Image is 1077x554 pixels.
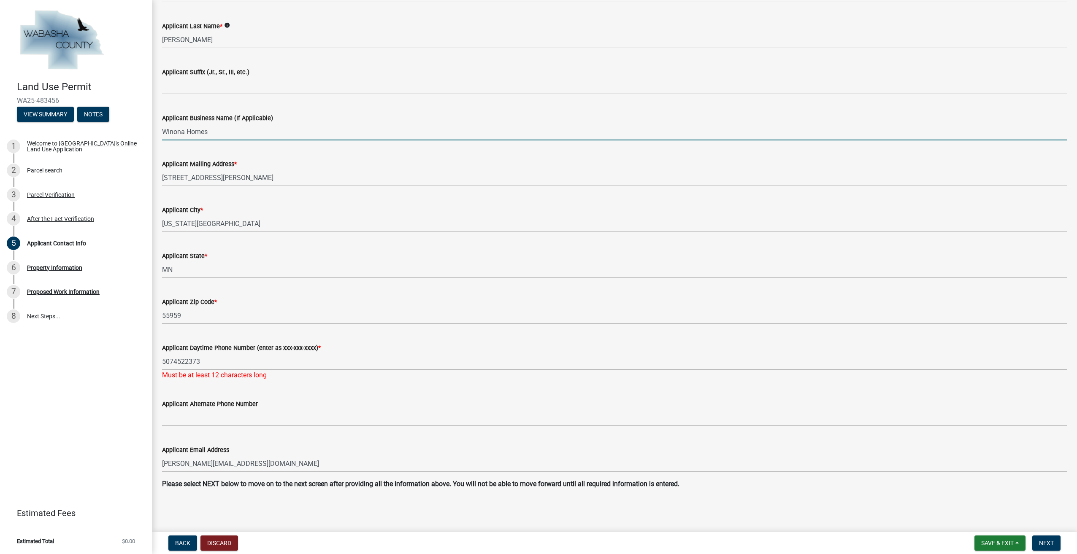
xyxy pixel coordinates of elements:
[162,345,321,351] label: Applicant Daytime Phone Number (enter as xxx-xxx-xxxx)
[7,164,20,177] div: 2
[1032,535,1061,551] button: Next
[7,212,20,226] div: 4
[162,480,679,488] strong: Please select NEXT below to move on to the next screen after providing all the information above....
[162,447,229,453] label: Applicant Email Address
[27,140,138,152] div: Welcome to [GEOGRAPHIC_DATA]'s Online Land Use Application
[7,261,20,274] div: 6
[162,299,217,305] label: Applicant Zip Code
[224,22,230,28] i: info
[122,538,135,544] span: $0.00
[27,167,62,173] div: Parcel search
[17,538,54,544] span: Estimated Total
[7,140,20,153] div: 1
[162,401,258,407] label: Applicant Alternate Phone Number
[17,111,74,118] wm-modal-confirm: Summary
[27,240,86,246] div: Applicant Contact Info
[162,370,1067,380] div: Must be at least 12 characters long
[162,207,203,213] label: Applicant City
[17,97,135,105] span: WA25-483456
[27,289,100,295] div: Proposed Work Information
[7,505,138,522] a: Estimated Fees
[77,111,109,118] wm-modal-confirm: Notes
[1039,540,1054,546] span: Next
[27,265,82,271] div: Property Information
[77,107,109,122] button: Notes
[981,540,1014,546] span: Save & Exit
[162,116,273,121] label: Applicant Business Name (If Applicable)
[17,81,145,93] h4: Land Use Permit
[162,253,207,259] label: Applicant State
[17,9,106,72] img: Wabasha County, Minnesota
[162,161,237,167] label: Applicant Mailing Address
[27,192,75,198] div: Parcel Verification
[27,216,94,222] div: After the Fact Verification
[162,24,222,30] label: Applicant Last Name
[168,535,197,551] button: Back
[7,309,20,323] div: 8
[17,107,74,122] button: View Summary
[175,540,190,546] span: Back
[974,535,1026,551] button: Save & Exit
[7,188,20,202] div: 3
[200,535,238,551] button: Discard
[7,237,20,250] div: 5
[7,285,20,299] div: 7
[162,70,249,75] label: Applicant Suffix (Jr., Sr., III, etc.)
